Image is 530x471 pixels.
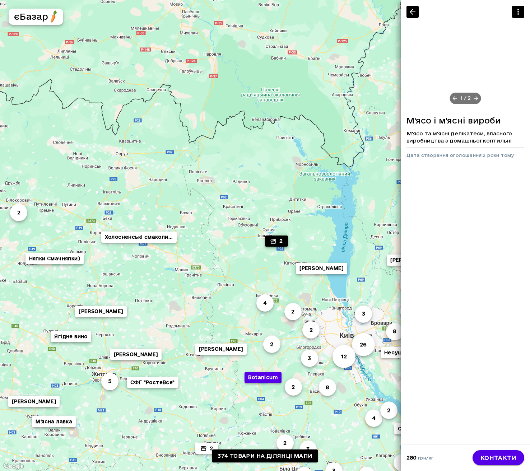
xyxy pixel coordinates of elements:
[263,336,280,353] button: 2
[296,263,347,274] button: [PERSON_NAME]
[352,333,375,356] button: 26
[2,462,25,471] a: Відкрити цю область на Картах Google (відкриється нове вікно)
[284,303,302,320] button: 2
[406,116,524,126] h6: М'ясо і м'ясні вироби
[386,323,403,340] button: 8
[212,449,318,463] a: 374 товари на ділянці мапи
[418,455,433,460] span: грн/кг
[276,434,294,452] button: 2
[333,345,355,368] button: 12
[355,306,372,323] button: 3
[75,306,126,317] button: [PERSON_NAME]
[380,402,397,419] button: 2
[473,450,524,465] a: контакти
[394,423,430,434] button: СтрітАгро
[456,95,475,102] span: 1 / 2
[110,349,162,360] button: [PERSON_NAME]
[302,321,320,339] button: 2
[381,347,439,358] button: Несушка,курчата.
[9,9,63,25] button: єБазарlogo
[51,331,91,342] button: Ягідне вино
[319,379,336,396] button: 8
[450,93,481,104] div: 1 / 2
[256,294,274,312] button: 4
[32,416,76,427] button: М'ясна лавка
[14,11,48,22] h5: єБазар
[127,377,178,388] button: СФГ "РостеВсе"
[299,440,317,458] button: 3
[101,373,118,390] button: 5
[365,410,382,427] button: 4
[195,344,247,355] button: [PERSON_NAME]
[10,204,27,221] button: 2
[47,10,60,23] img: logo
[25,253,84,264] button: Няпки Смачняпки)
[285,378,302,396] button: 2
[301,350,318,367] button: 3
[2,462,25,471] img: Google
[387,255,438,266] button: [PERSON_NAME]
[195,443,218,454] button: 2
[400,303,417,320] button: 3
[406,130,524,144] p: М'ясо та м'ясні делікатеси, власного виробництва з домашньої коптильні
[406,153,514,158] span: Дата створення оголошення: 2 роки тому
[265,235,288,247] button: 2
[406,454,433,461] p: 280
[245,372,282,383] button: Botanicum
[101,232,177,243] button: Холосненські смаколи...
[8,396,60,407] button: [PERSON_NAME]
